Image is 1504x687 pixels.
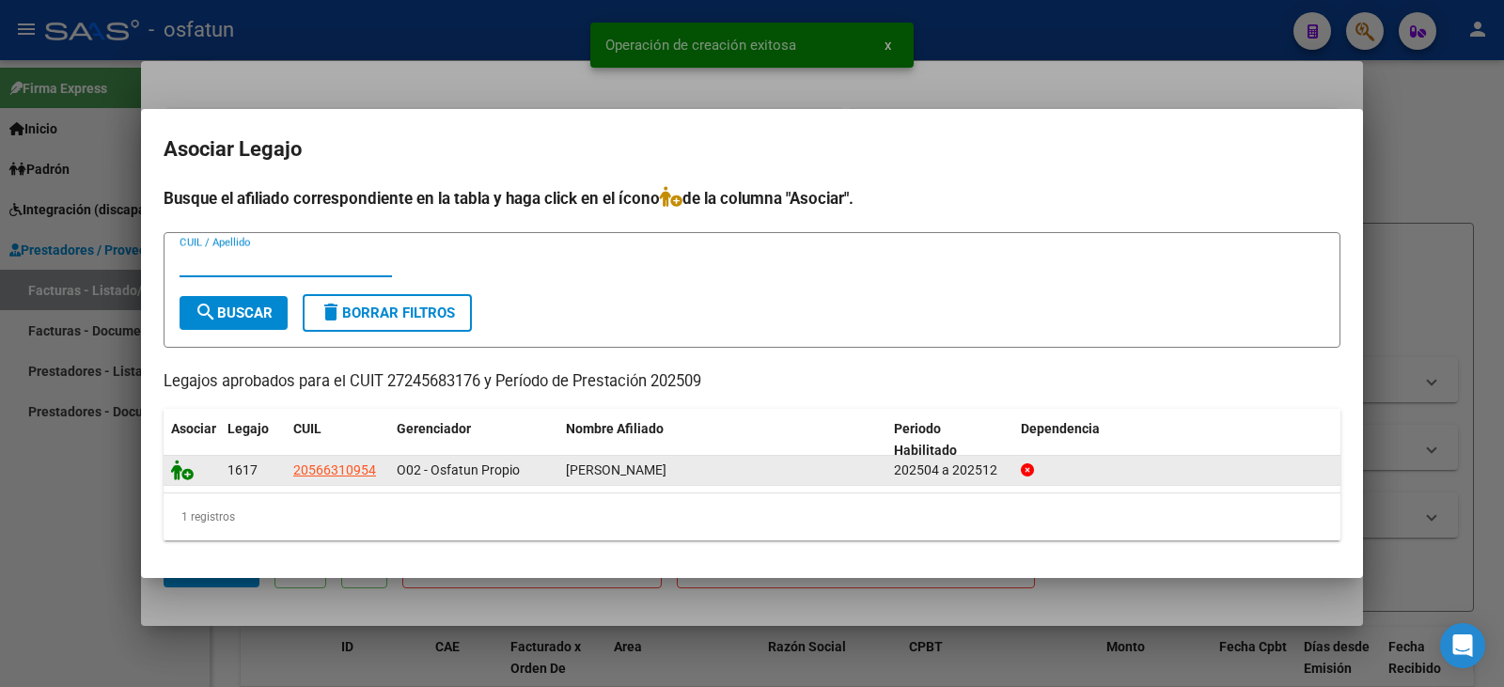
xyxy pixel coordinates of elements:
[293,421,321,436] span: CUIL
[397,421,471,436] span: Gerenciador
[558,409,886,471] datatable-header-cell: Nombre Afiliado
[164,370,1340,394] p: Legajos aprobados para el CUIT 27245683176 y Período de Prestación 202509
[320,301,342,323] mat-icon: delete
[195,301,217,323] mat-icon: search
[1021,421,1100,436] span: Dependencia
[164,409,220,471] datatable-header-cell: Asociar
[894,421,957,458] span: Periodo Habilitado
[227,462,258,477] span: 1617
[220,409,286,471] datatable-header-cell: Legajo
[171,421,216,436] span: Asociar
[320,304,455,321] span: Borrar Filtros
[1440,623,1485,668] div: Open Intercom Messenger
[886,409,1013,471] datatable-header-cell: Periodo Habilitado
[1013,409,1341,471] datatable-header-cell: Dependencia
[164,132,1340,167] h2: Asociar Legajo
[195,304,273,321] span: Buscar
[164,493,1340,540] div: 1 registros
[180,296,288,330] button: Buscar
[227,421,269,436] span: Legajo
[894,460,1006,481] div: 202504 a 202512
[164,186,1340,211] h4: Busque el afiliado correspondiente en la tabla y haga click en el ícono de la columna "Asociar".
[566,421,664,436] span: Nombre Afiliado
[397,462,520,477] span: O02 - Osfatun Propio
[293,462,376,477] span: 20566310954
[303,294,472,332] button: Borrar Filtros
[566,462,666,477] span: RORCA MARTINEZ BRUNO
[389,409,558,471] datatable-header-cell: Gerenciador
[286,409,389,471] datatable-header-cell: CUIL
